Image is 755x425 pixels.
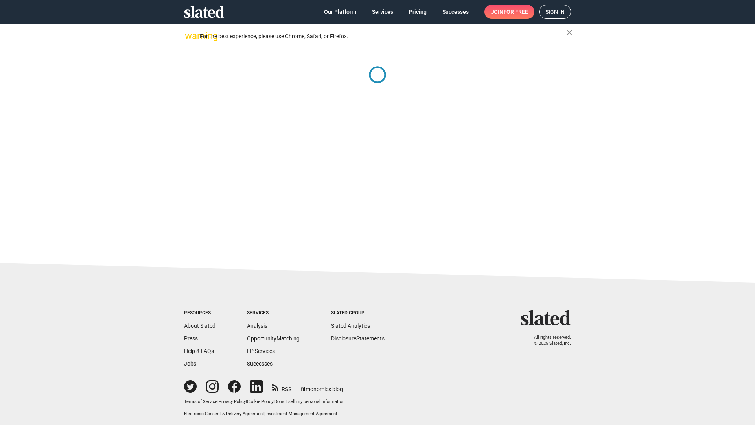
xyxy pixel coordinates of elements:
[539,5,571,19] a: Sign in
[184,310,215,316] div: Resources
[246,399,247,404] span: |
[217,399,219,404] span: |
[331,335,385,342] a: DisclosureStatements
[184,360,196,367] a: Jobs
[247,323,267,329] a: Analysis
[526,335,571,346] p: All rights reserved. © 2025 Slated, Inc.
[265,411,337,416] a: Investment Management Agreement
[273,399,274,404] span: |
[318,5,363,19] a: Our Platform
[484,5,534,19] a: Joinfor free
[565,28,574,37] mat-icon: close
[403,5,433,19] a: Pricing
[324,5,356,19] span: Our Platform
[264,411,265,416] span: |
[247,399,273,404] a: Cookie Policy
[545,5,565,18] span: Sign in
[184,411,264,416] a: Electronic Consent & Delivery Agreement
[272,381,291,393] a: RSS
[219,399,246,404] a: Privacy Policy
[200,31,566,42] div: For the best experience, please use Chrome, Safari, or Firefox.
[247,360,273,367] a: Successes
[331,323,370,329] a: Slated Analytics
[184,335,198,342] a: Press
[331,310,385,316] div: Slated Group
[184,348,214,354] a: Help & FAQs
[274,399,344,405] button: Do not sell my personal information
[491,5,528,19] span: Join
[409,5,427,19] span: Pricing
[366,5,400,19] a: Services
[372,5,393,19] span: Services
[436,5,475,19] a: Successes
[301,386,310,392] span: film
[185,31,194,41] mat-icon: warning
[184,399,217,404] a: Terms of Service
[247,310,300,316] div: Services
[184,323,215,329] a: About Slated
[247,335,300,342] a: OpportunityMatching
[442,5,469,19] span: Successes
[503,5,528,19] span: for free
[247,348,275,354] a: EP Services
[301,379,343,393] a: filmonomics blog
